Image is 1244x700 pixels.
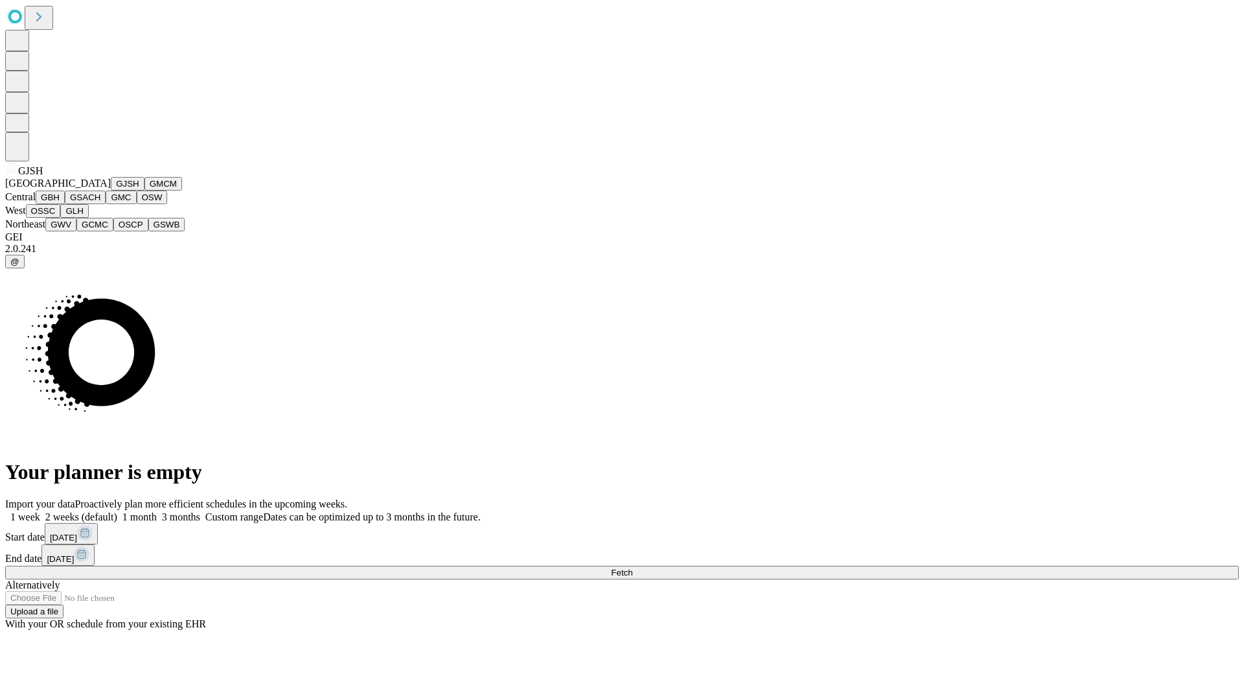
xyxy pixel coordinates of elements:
[122,511,157,522] span: 1 month
[162,511,200,522] span: 3 months
[5,243,1239,255] div: 2.0.241
[148,218,185,231] button: GSWB
[5,178,111,189] span: [GEOGRAPHIC_DATA]
[5,255,25,268] button: @
[36,191,65,204] button: GBH
[45,218,76,231] button: GWV
[5,218,45,229] span: Northeast
[10,257,19,266] span: @
[5,544,1239,566] div: End date
[45,511,117,522] span: 2 weeks (default)
[5,205,26,216] span: West
[65,191,106,204] button: GSACH
[5,523,1239,544] div: Start date
[263,511,480,522] span: Dates can be optimized up to 3 months in the future.
[611,568,632,577] span: Fetch
[111,177,144,191] button: GJSH
[137,191,168,204] button: OSW
[47,554,74,564] span: [DATE]
[5,498,75,509] span: Import your data
[50,533,77,542] span: [DATE]
[18,165,43,176] span: GJSH
[76,218,113,231] button: GCMC
[5,460,1239,484] h1: Your planner is empty
[5,191,36,202] span: Central
[75,498,347,509] span: Proactively plan more efficient schedules in the upcoming weeks.
[205,511,263,522] span: Custom range
[45,523,98,544] button: [DATE]
[5,231,1239,243] div: GEI
[5,618,206,629] span: With your OR schedule from your existing EHR
[5,579,60,590] span: Alternatively
[5,566,1239,579] button: Fetch
[113,218,148,231] button: OSCP
[144,177,182,191] button: GMCM
[26,204,61,218] button: OSSC
[60,204,88,218] button: GLH
[10,511,40,522] span: 1 week
[5,605,63,618] button: Upload a file
[106,191,136,204] button: GMC
[41,544,95,566] button: [DATE]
